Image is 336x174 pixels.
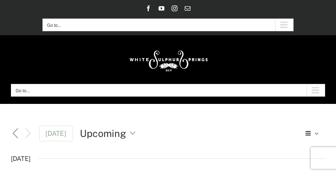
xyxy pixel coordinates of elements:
[11,153,30,165] time: [DATE]
[146,5,151,11] a: Facebook
[80,126,140,140] button: Upcoming
[80,128,126,139] span: Upcoming
[24,128,32,139] button: Next Events
[11,84,325,97] nav: Main Menu Mobile
[11,84,325,97] button: Go to...
[42,19,294,31] button: Go to...
[185,5,190,11] a: Email
[16,88,30,93] span: Go to...
[47,23,61,28] span: Go to...
[42,19,294,31] nav: Secondary Mobile Menu
[172,5,177,11] a: Instagram
[159,5,164,11] a: YouTube
[39,126,73,141] a: [DATE]
[126,43,210,77] img: White Sulphur Springs Logo
[11,129,20,138] a: Previous Events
